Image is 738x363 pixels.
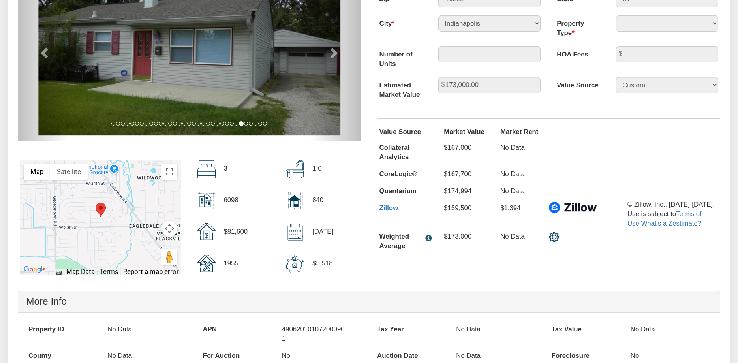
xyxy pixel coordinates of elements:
p: 840 [312,192,323,209]
label: Tax Value [543,321,631,338]
a: Terms (opens in new tab) [100,268,118,276]
label: HOA Fees [549,46,608,59]
p: 1.0 [312,160,321,177]
button: Drag Pegman onto the map to open Street View [161,249,177,265]
img: sold_price.svg [197,223,216,240]
img: down_payment.svg [286,255,304,273]
label: Estimated Market Value [371,77,430,100]
label: Value Source [549,77,608,90]
button: Show street map [24,164,50,180]
p: 490620101072000901 [282,321,348,347]
p: $5,518 [312,255,332,272]
div: Use is subject to . [627,209,718,228]
p: [DATE] [312,223,333,240]
p: $1,394 [500,200,520,217]
a: Report a map error [123,268,179,276]
img: Google [22,264,48,275]
label: Market Value [436,127,492,137]
a: Zillow [379,204,398,212]
img: settings.png [549,232,560,243]
button: Keyboard shortcuts [56,269,61,275]
button: Show satellite imagery [50,164,88,180]
span: CoreLogic® [379,170,417,178]
label: Market Rent [492,127,549,137]
a: Terms of Use [627,210,702,227]
img: year_built.svg [197,255,216,272]
img: bath.svg [286,160,304,178]
p: No Data [456,321,522,338]
div: Marker [96,203,106,217]
p: No Data [500,139,525,156]
label: Tax Year [369,321,456,338]
p: $167,000 [444,139,471,156]
label: Property Type [549,15,608,38]
p: No Data [500,166,525,183]
p: No Data [631,321,697,338]
img: beds.svg [197,160,216,178]
p: 6098 [223,192,238,209]
p: No Data [500,232,541,241]
div: © Zillow, Inc., [DATE]-[DATE]. [627,200,718,209]
label: City [371,15,430,28]
p: $173,000 [444,232,484,241]
a: What's a Zestimate? [641,220,701,227]
p: $81,600 [223,223,248,240]
span: Collateral Analytics [379,144,410,161]
p: No Data [500,183,525,200]
p: No Data [107,321,173,338]
p: $159,500 [444,200,471,217]
a: Open this area in Google Maps (opens a new window) [22,264,48,275]
span: Quantarium [379,187,417,195]
button: Map camera controls [161,221,177,237]
label: Number of Units [371,46,430,69]
button: Toggle fullscreen view [161,164,177,180]
h4: More Info [26,296,712,307]
p: $167,700 [444,166,471,183]
p: $174,994 [444,183,471,200]
img: Real Estate on Zillow [549,200,597,216]
img: home_size.svg [286,192,304,210]
label: Value Source [379,127,436,137]
label: Property ID [20,321,107,338]
img: sold_date.svg [286,223,304,241]
p: 3 [223,160,227,177]
img: lot_size.svg [197,192,216,210]
label: APN [195,321,282,338]
p: 1955 [223,255,238,272]
div: Weighted Average [379,232,422,251]
button: Map Data [66,269,95,275]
